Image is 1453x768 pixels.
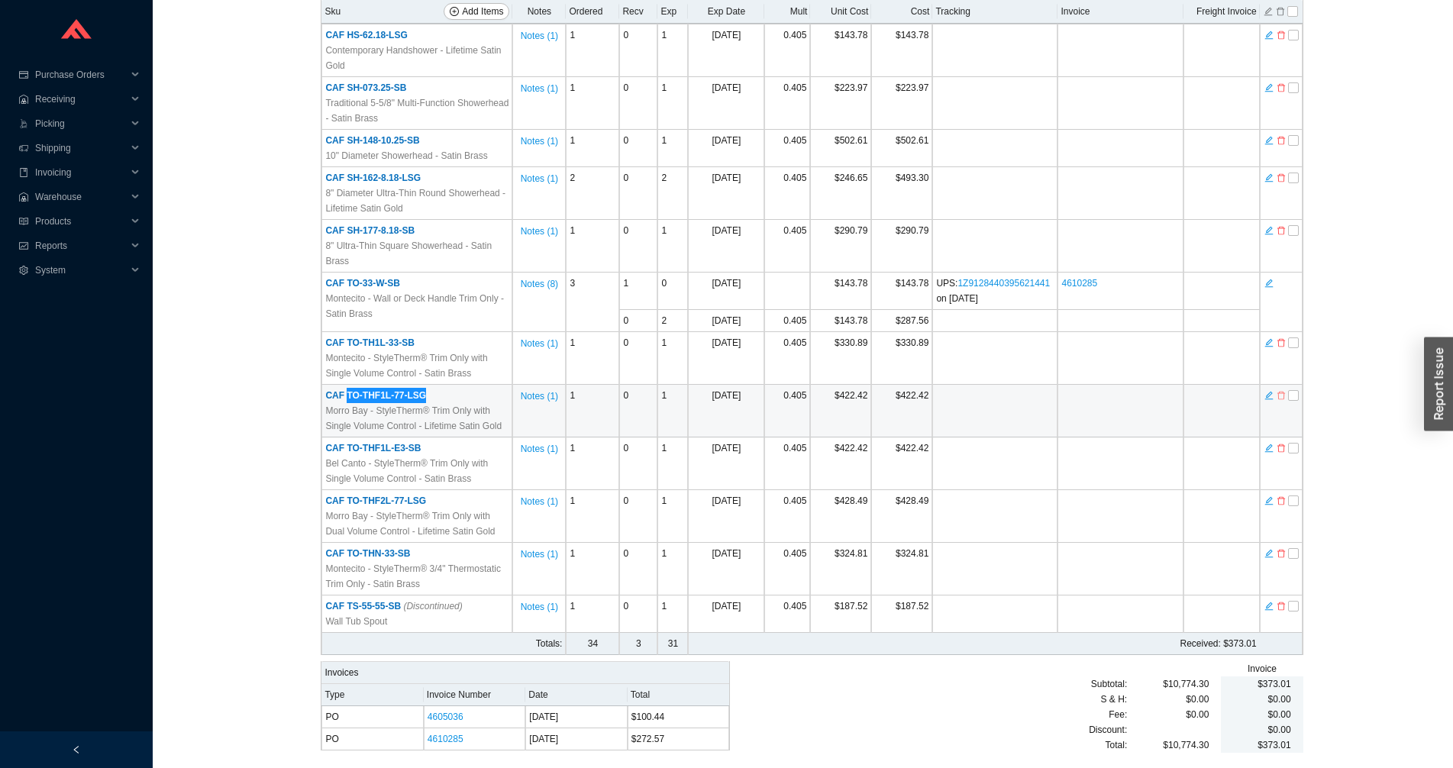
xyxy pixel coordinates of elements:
[1277,82,1286,93] span: delete
[321,706,423,728] td: PO
[871,543,932,595] td: $324.81
[428,734,463,744] a: 4610285
[325,443,421,453] span: CAF TO-THF1L-E3-SB
[688,490,764,543] td: [DATE]
[566,543,619,595] td: 1
[1277,443,1286,453] span: delete
[1106,737,1128,753] span: Total:
[688,130,764,167] td: [DATE]
[1264,278,1274,289] span: edit
[1233,737,1290,753] div: $373.01
[1276,441,1287,452] button: delete
[619,633,657,655] td: 3
[1264,336,1274,347] button: edit
[1264,547,1274,557] button: edit
[619,24,657,77] td: 0
[18,70,29,79] span: credit-card
[1264,443,1274,453] span: edit
[325,225,415,236] span: CAF SH-177-8.18-SB
[628,684,730,706] th: Total
[1277,390,1286,401] span: delete
[18,168,29,177] span: book
[520,276,559,286] button: Notes (8)
[810,167,871,220] td: $246.65
[1264,389,1274,399] button: edit
[521,389,558,404] span: Notes ( 1 )
[566,220,619,273] td: 1
[657,77,688,130] td: 1
[1277,173,1286,183] span: delete
[764,77,810,130] td: 0.405
[764,543,810,595] td: 0.405
[688,273,764,310] td: [DATE]
[521,81,558,96] span: Notes ( 1 )
[1275,5,1286,15] button: delete
[1268,709,1291,720] span: $0.00
[521,276,558,292] span: Notes ( 8 )
[35,111,127,136] span: Picking
[521,336,558,351] span: Notes ( 1 )
[657,130,688,167] td: 1
[520,388,559,399] button: Notes (1)
[810,273,871,310] td: $143.78
[1109,707,1127,722] span: Fee :
[657,385,688,437] td: 1
[1127,692,1209,707] div: $0.00
[521,28,558,44] span: Notes ( 1 )
[18,217,29,226] span: read
[657,332,688,385] td: 1
[1091,676,1127,692] span: Subtotal:
[810,490,871,543] td: $428.49
[35,87,127,111] span: Receiving
[428,712,463,722] a: 4605036
[619,77,657,130] td: 0
[1264,599,1274,610] button: edit
[810,24,871,77] td: $143.78
[619,385,657,437] td: 0
[688,437,764,490] td: [DATE]
[325,82,406,93] span: CAF SH-073.25-SB
[35,234,127,258] span: Reports
[764,220,810,273] td: 0.405
[521,441,558,457] span: Notes ( 1 )
[321,661,729,684] div: Invoices
[657,220,688,273] td: 1
[325,456,509,486] span: Bel Canto - StyleTherm® Trim Only with Single Volume Control - Satin Brass
[688,332,764,385] td: [DATE]
[764,24,810,77] td: 0.405
[657,633,688,655] td: 31
[764,167,810,220] td: 0.405
[325,403,509,434] span: Morro Bay - StyleTherm® Trim Only with Single Volume Control - Lifetime Satin Gold
[688,77,764,130] td: [DATE]
[688,385,764,437] td: [DATE]
[566,77,619,130] td: 1
[1276,171,1287,182] button: delete
[810,543,871,595] td: $324.81
[566,385,619,437] td: 1
[462,4,503,19] span: Add Items
[1264,276,1274,287] button: edit
[521,134,558,149] span: Notes ( 1 )
[619,332,657,385] td: 0
[1276,389,1287,399] button: delete
[1277,548,1286,559] span: delete
[1268,724,1291,735] span: $0.00
[520,493,559,504] button: Notes (1)
[1276,547,1287,557] button: delete
[810,595,871,633] td: $187.52
[521,547,558,562] span: Notes ( 1 )
[657,167,688,220] td: 2
[1276,134,1287,144] button: delete
[688,220,764,273] td: [DATE]
[325,508,509,539] span: Morro Bay - StyleTherm® Trim Only with Dual Volume Control - Lifetime Satin Gold
[520,440,559,451] button: Notes (1)
[566,24,619,77] td: 1
[1277,225,1286,236] span: delete
[619,220,657,273] td: 0
[520,170,559,181] button: Notes (1)
[764,595,810,633] td: 0.405
[325,548,410,559] span: CAF TO-THN-33-SB
[688,543,764,595] td: [DATE]
[764,332,810,385] td: 0.405
[520,27,559,38] button: Notes (1)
